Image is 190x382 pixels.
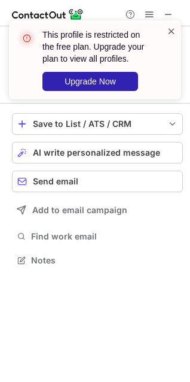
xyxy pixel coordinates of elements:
[31,255,178,266] span: Notes
[12,252,183,269] button: Notes
[31,231,178,242] span: Find work email
[42,29,152,65] header: This profile is restricted on the free plan. Upgrade your plan to view all profiles.
[17,29,36,48] img: error
[12,142,183,163] button: AI write personalized message
[32,205,127,215] span: Add to email campaign
[12,171,183,192] button: Send email
[33,148,160,157] span: AI write personalized message
[65,77,116,86] span: Upgrade Now
[12,199,183,221] button: Add to email campaign
[12,7,84,22] img: ContactOut v5.3.10
[12,228,183,245] button: Find work email
[33,177,78,186] span: Send email
[12,113,183,135] button: save-profile-one-click
[33,119,162,129] div: Save to List / ATS / CRM
[42,72,138,91] button: Upgrade Now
